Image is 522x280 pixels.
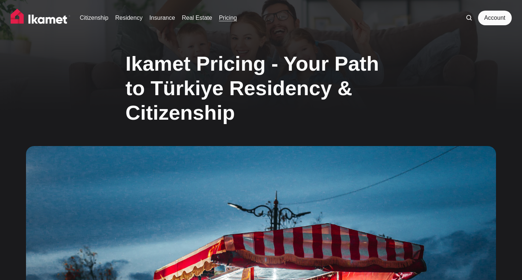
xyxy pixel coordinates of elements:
[478,11,512,25] a: Account
[80,14,108,22] a: Citizenship
[126,51,397,125] h1: Ikamet Pricing - Your Path to Türkiye Residency & Citizenship
[219,14,237,22] a: Pricing
[11,9,71,27] img: Ikamet home
[115,14,142,22] a: Residency
[182,14,212,22] a: Real Estate
[149,14,175,22] a: Insurance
